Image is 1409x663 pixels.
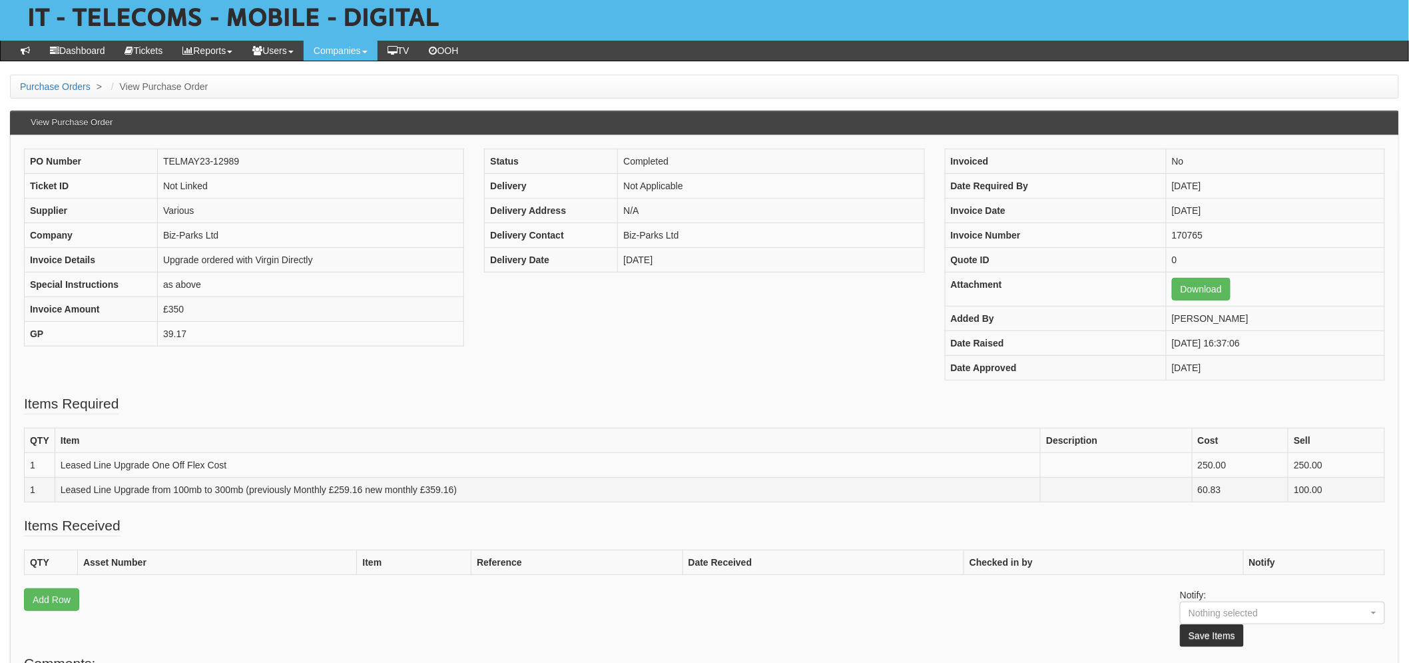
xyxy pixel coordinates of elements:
td: Completed [618,149,924,173]
td: [DATE] [618,247,924,272]
a: Users [242,41,304,61]
td: Upgrade ordered with Virgin Directly [158,247,464,272]
td: [PERSON_NAME] [1166,306,1384,331]
th: Company [25,223,158,247]
td: N/A [618,198,924,223]
a: Reports [172,41,242,61]
th: Attachment [945,272,1166,306]
td: Not Linked [158,173,464,198]
th: Cost [1192,428,1288,452]
th: Notify [1243,550,1384,574]
li: View Purchase Order [108,80,208,93]
th: Invoice Details [25,247,158,272]
th: Reference [471,550,683,574]
th: Description [1041,428,1192,452]
th: PO Number [25,149,158,173]
span: > [93,81,105,92]
a: Download [1172,278,1231,301]
legend: Items Required [24,394,119,414]
th: QTY [25,550,78,574]
a: Add Row [24,588,79,611]
div: Nothing selected [1189,606,1351,620]
th: Ticket ID [25,173,158,198]
td: 39.17 [158,321,464,346]
th: Date Required By [945,173,1166,198]
td: [DATE] [1166,355,1384,380]
th: Quote ID [945,247,1166,272]
td: No [1166,149,1384,173]
th: Special Instructions [25,272,158,297]
td: Various [158,198,464,223]
th: Delivery Contact [485,223,618,247]
a: Dashboard [40,41,115,61]
th: Item [55,428,1041,452]
a: Tickets [115,41,173,61]
td: [DATE] [1166,198,1384,223]
legend: Items Received [24,516,121,536]
button: Save Items [1180,624,1244,647]
td: 0 [1166,247,1384,272]
th: Date Raised [945,331,1166,355]
td: 250.00 [1192,452,1288,477]
h3: View Purchase Order [24,111,119,134]
button: Nothing selected [1180,602,1385,624]
a: TV [378,41,420,61]
th: Checked in by [964,550,1243,574]
td: Biz-Parks Ltd [158,223,464,247]
a: Purchase Orders [20,81,91,92]
th: Asset Number [78,550,357,574]
td: [DATE] [1166,173,1384,198]
td: £350 [158,297,464,321]
th: GP [25,321,158,346]
td: [DATE] 16:37:06 [1166,331,1384,355]
td: Leased Line Upgrade from 100mb to 300mb (previously Monthly £259.16 new monthly £359.16) [55,477,1041,502]
th: Date Approved [945,355,1166,380]
td: 100.00 [1288,477,1385,502]
th: Item [357,550,471,574]
th: Delivery [485,173,618,198]
th: Invoice Amount [25,297,158,321]
th: Invoice Date [945,198,1166,223]
td: Not Applicable [618,173,924,198]
th: QTY [25,428,55,452]
th: Sell [1288,428,1385,452]
td: 1 [25,452,55,477]
th: Status [485,149,618,173]
a: OOH [420,41,469,61]
th: Supplier [25,198,158,223]
td: as above [158,272,464,297]
a: Companies [304,41,378,61]
td: Leased Line Upgrade One Off Flex Cost [55,452,1041,477]
td: TELMAY23-12989 [158,149,464,173]
th: Delivery Date [485,247,618,272]
th: Invoice Number [945,223,1166,247]
th: Date Received [683,550,964,574]
th: Invoiced [945,149,1166,173]
td: Biz-Parks Ltd [618,223,924,247]
th: Added By [945,306,1166,331]
td: 170765 [1166,223,1384,247]
td: 60.83 [1192,477,1288,502]
th: Delivery Address [485,198,618,223]
td: 1 [25,477,55,502]
td: 250.00 [1288,452,1385,477]
p: Notify: [1180,588,1385,647]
